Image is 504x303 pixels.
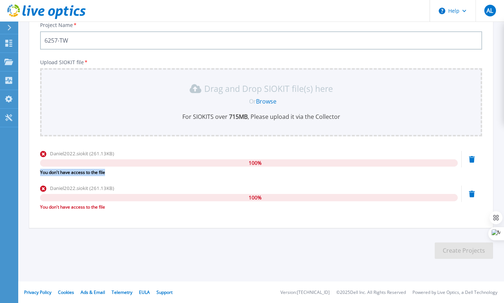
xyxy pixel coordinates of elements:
a: Support [156,289,172,295]
span: 100 % [249,159,261,167]
label: Project Name [40,23,77,28]
p: For SIOKITS over , Please upload it via the Collector [44,113,478,121]
span: Or [249,97,256,105]
p: Upload SIOKIT file [40,59,482,65]
p: Drag and Drop SIOKIT file(s) here [204,85,333,92]
button: Create Projects [435,242,493,259]
div: You don't have access to the file [40,169,458,176]
span: AL [486,8,493,13]
span: Daniel2022.siokit (261.13KB) [50,185,114,191]
span: Daniel2022.siokit (261.13KB) [50,150,114,157]
li: Powered by Live Optics, a Dell Technology [412,290,497,295]
a: EULA [139,289,150,295]
a: Ads & Email [81,289,105,295]
a: Telemetry [112,289,132,295]
a: Browse [256,97,276,105]
a: Cookies [58,289,74,295]
li: © 2025 Dell Inc. All Rights Reserved [336,290,406,295]
div: Drag and Drop SIOKIT file(s) here OrBrowseFor SIOKITS over 715MB, Please upload it via the Collector [44,83,478,121]
b: 715 MB [228,113,248,121]
a: Privacy Policy [24,289,51,295]
li: Version: [TECHNICAL_ID] [280,290,330,295]
input: Enter Project Name [40,31,482,50]
span: 100 % [249,194,261,201]
div: You don't have access to the file [40,203,458,211]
